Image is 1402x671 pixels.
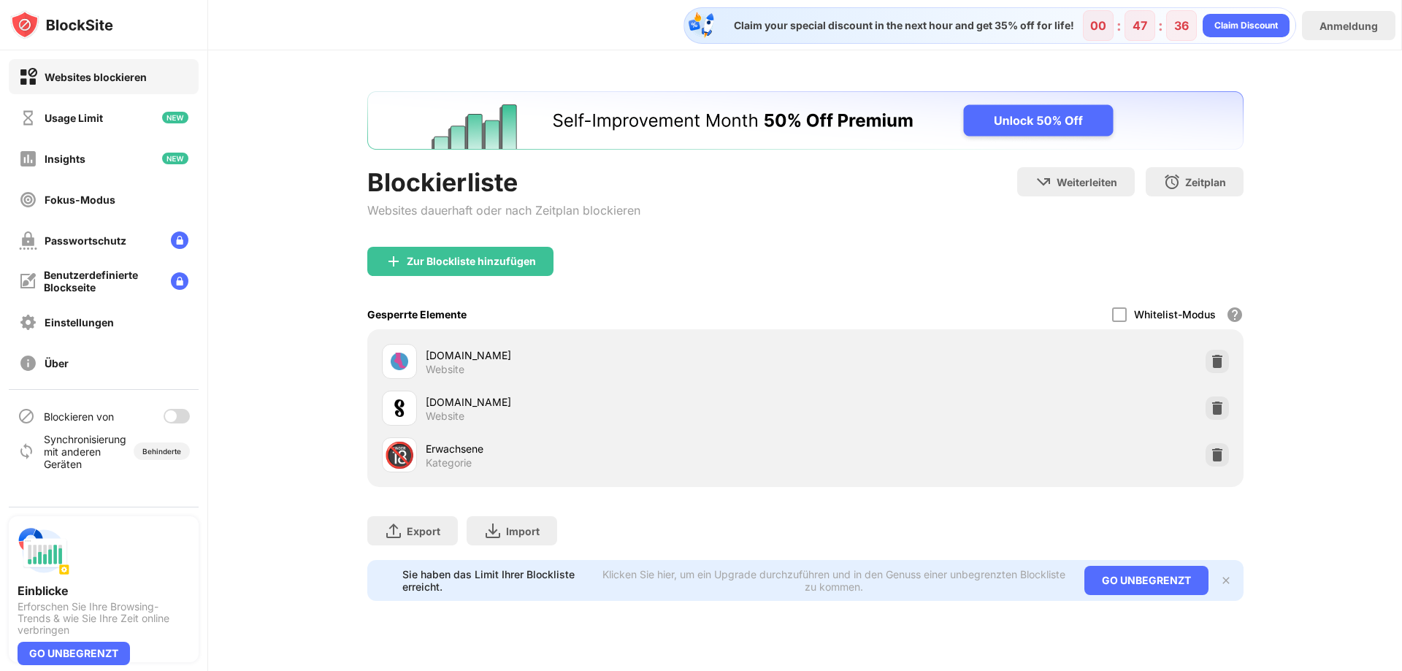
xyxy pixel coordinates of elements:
[19,313,37,331] img: settings-off.svg
[19,191,37,209] img: focus-off.svg
[367,91,1244,150] iframe: Banner
[426,348,805,363] div: [DOMAIN_NAME]
[45,193,115,206] div: Fokus-Modus
[1133,18,1147,33] div: 47
[1057,176,1117,188] div: Weiterleiten
[45,112,103,124] div: Usage Limit
[367,203,640,218] div: Websites dauerhaft oder nach Zeitplan blockieren
[142,447,181,456] div: Behinderte
[1134,308,1216,321] div: Whitelist-Modus
[367,308,467,321] div: Gesperrte Elemente
[1174,18,1189,33] div: 36
[506,525,540,537] div: Import
[18,442,35,460] img: sync-icon.svg
[45,71,147,83] div: Websites blockieren
[384,440,415,470] div: 🔞
[44,433,119,470] div: Synchronisierung mit anderen Geräten
[602,568,1066,593] div: Klicken Sie hier, um ein Upgrade durchzuführen und in den Genuss einer unbegrenzten Blockliste zu...
[19,354,37,372] img: about-off.svg
[1090,18,1106,33] div: 00
[426,394,805,410] div: [DOMAIN_NAME]
[426,441,805,456] div: Erwachsene
[426,410,464,423] div: Website
[45,153,85,165] div: Insights
[402,568,594,593] div: Sie haben das Limit Ihrer Blockliste erreicht.
[44,410,114,423] div: Blockieren von
[1114,14,1125,37] div: :
[426,456,472,469] div: Kategorie
[407,256,536,267] div: Zur Blockliste hinzufügen
[19,109,37,127] img: time-usage-off.svg
[162,112,188,123] img: new-icon.svg
[407,525,440,537] div: Export
[18,583,190,598] div: Einblicke
[18,601,190,636] div: Erforschen Sie Ihre Browsing-Trends & wie Sie Ihre Zeit online verbringen
[19,272,37,290] img: customize-block-page-off.svg
[391,399,408,417] img: favicons
[171,231,188,249] img: lock-menu.svg
[19,231,37,250] img: password-protection-off.svg
[162,153,188,164] img: new-icon.svg
[18,407,35,425] img: blocking-icon.svg
[171,272,188,290] img: lock-menu.svg
[391,353,408,370] img: favicons
[1185,176,1226,188] div: Zeitplan
[45,316,114,329] div: Einstellungen
[725,19,1074,32] div: Claim your special discount in the next hour and get 35% off for life!
[19,68,37,86] img: block-on.svg
[426,363,464,376] div: Website
[18,642,130,665] div: GO UNBEGRENZT
[1155,14,1166,37] div: :
[10,10,113,39] img: logo-blocksite.svg
[687,11,716,40] img: specialOfferDiscount.svg
[44,269,159,294] div: Benutzerdefinierte Blockseite
[1220,575,1232,586] img: x-button.svg
[45,357,69,369] div: Über
[19,150,37,168] img: insights-off.svg
[1084,566,1208,595] div: GO UNBEGRENZT
[1214,18,1278,33] div: Claim Discount
[1319,20,1378,32] div: Anmeldung
[18,525,70,578] img: push-insights.svg
[45,234,126,247] div: Passwortschutz
[367,167,640,197] div: Blockierliste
